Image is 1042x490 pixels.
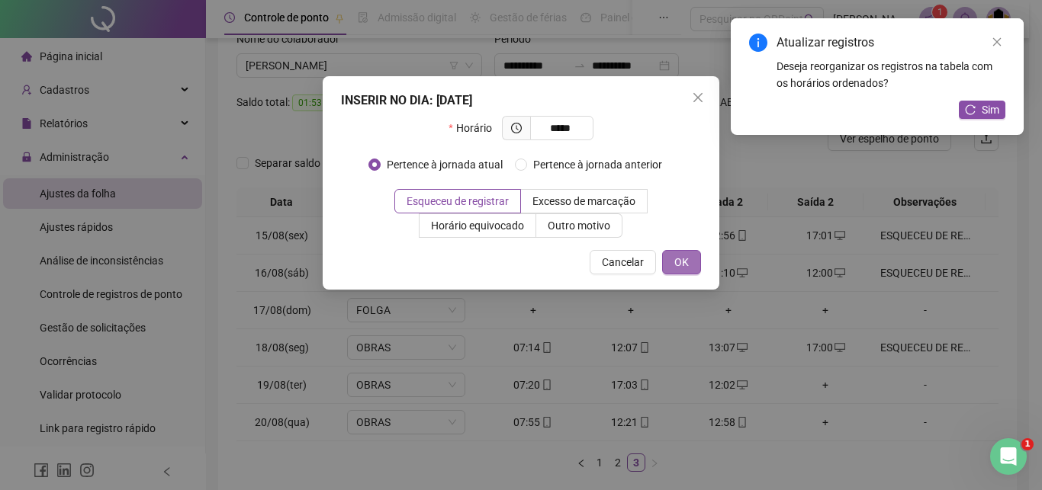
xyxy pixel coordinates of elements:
[777,34,1005,52] div: Atualizar registros
[1021,438,1034,450] span: 1
[548,219,610,232] span: Outro motivo
[532,195,635,207] span: Excesso de marcação
[511,123,522,133] span: clock-circle
[749,34,767,52] span: info-circle
[989,34,1005,50] a: Close
[449,116,501,140] label: Horário
[674,254,689,271] span: OK
[527,156,668,173] span: Pertence à jornada anterior
[777,58,1005,91] div: Deseja reorganizar os registros na tabela com os horários ordenados?
[341,91,701,110] div: INSERIR NO DIA : [DATE]
[992,37,1002,47] span: close
[602,254,644,271] span: Cancelar
[407,195,509,207] span: Esqueceu de registrar
[662,250,701,274] button: OK
[959,101,1005,119] button: Sim
[686,85,710,110] button: Close
[590,250,656,274] button: Cancelar
[965,104,976,115] span: reload
[381,156,509,173] span: Pertence à jornada atual
[431,219,524,232] span: Horário equivocado
[692,91,704,104] span: close
[982,101,999,118] span: Sim
[990,438,1027,475] iframe: Intercom live chat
